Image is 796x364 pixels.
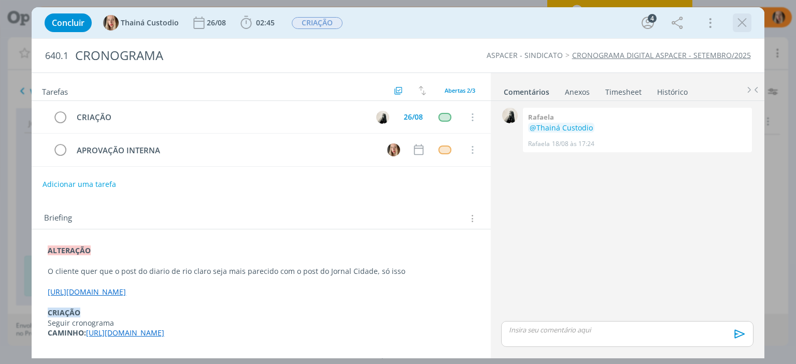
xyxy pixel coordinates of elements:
span: 640.1 [45,50,68,62]
a: CRONOGRAMA DIGITAL ASPACER - SETEMBRO/2025 [572,50,751,60]
button: CRIAÇÃO [291,17,343,30]
button: Adicionar uma tarefa [42,175,117,194]
button: 02:45 [238,14,277,31]
div: APROVAÇÃO INTERNA [72,144,377,157]
strong: ALTERAÇÃO [48,245,91,255]
img: T [103,15,119,31]
p: Rafaela [528,139,550,149]
div: CRONOGRAMA [70,43,452,68]
div: 4 [648,14,657,23]
button: T [386,142,402,157]
button: R [375,109,391,125]
button: 4 [639,14,656,31]
img: R [502,108,518,123]
a: [URL][DOMAIN_NAME] [48,287,126,297]
span: Thainá Custodio [121,19,179,26]
img: T [387,143,400,156]
strong: CRIAÇÃO [48,308,80,317]
div: Anexos [565,87,590,97]
a: [URL][DOMAIN_NAME] [86,328,164,338]
p: O cliente quer que o post do diario de rio claro seja mais parecido com o post do Jornal Cidade, ... [48,266,474,276]
div: CRIAÇÃO [72,111,366,124]
div: dialog [32,7,764,358]
div: 26/08 [207,19,228,26]
strong: CAMINHO: [48,328,86,338]
div: 26/08 [404,113,423,121]
p: Seguir cronograma [48,318,474,328]
button: TThainá Custodio [103,15,179,31]
span: 02:45 [256,18,275,27]
span: 18/08 às 17:24 [552,139,594,149]
span: Briefing [44,212,72,225]
span: @Thainá Custodio [530,123,593,133]
span: Concluir [52,19,84,27]
b: Rafaela [528,112,554,122]
span: CRIAÇÃO [292,17,343,29]
img: arrow-down-up.svg [419,86,426,95]
img: R [376,111,389,124]
button: Concluir [45,13,92,32]
a: ASPACER - SINDICATO [487,50,563,60]
span: Abertas 2/3 [445,86,475,94]
a: Comentários [503,82,550,97]
a: Histórico [657,82,688,97]
a: Timesheet [605,82,642,97]
span: Tarefas [42,84,68,97]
